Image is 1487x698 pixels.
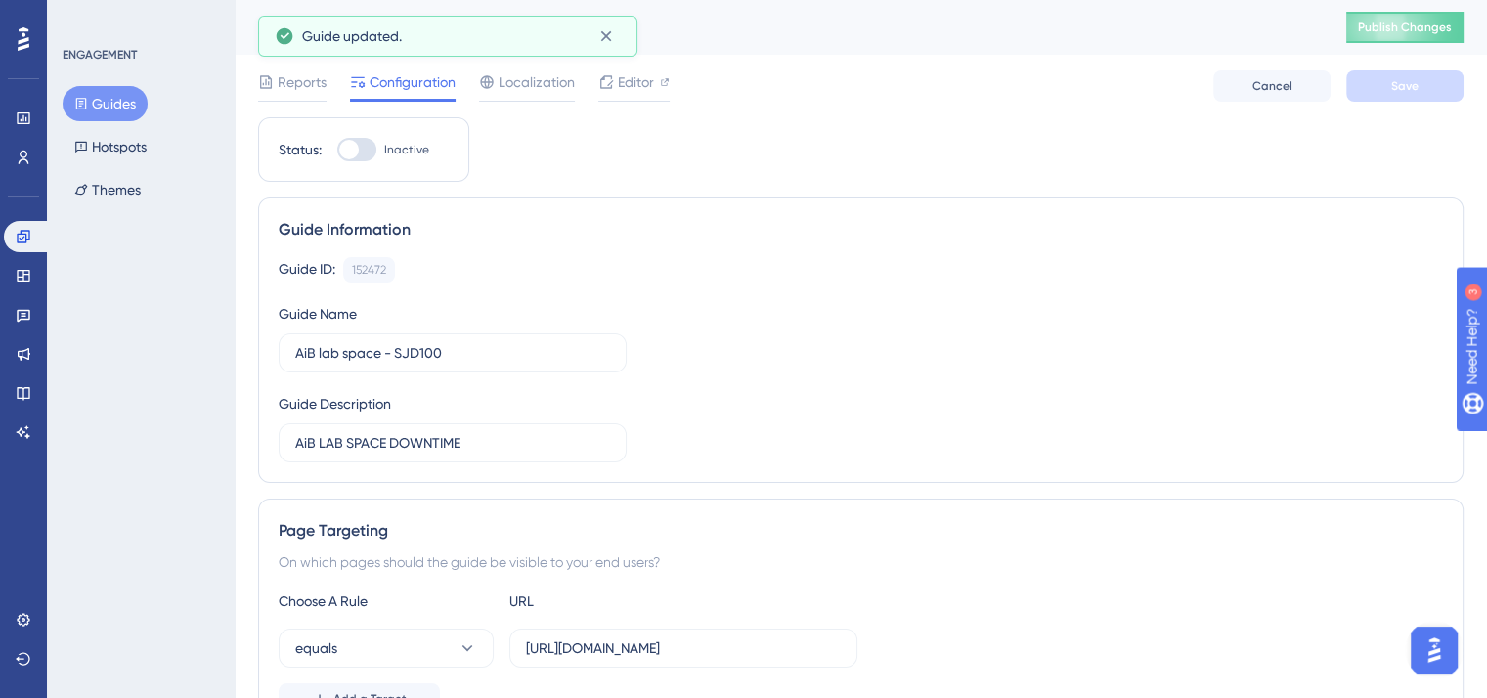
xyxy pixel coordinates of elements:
[279,550,1443,574] div: On which pages should the guide be visible to your end users?
[63,172,153,207] button: Themes
[1213,70,1331,102] button: Cancel
[279,138,322,161] div: Status:
[279,392,391,415] div: Guide Description
[1405,621,1464,679] iframe: UserGuiding AI Assistant Launcher
[258,14,1297,41] div: AiB lab space - SJD100
[370,70,456,94] span: Configuration
[63,129,158,164] button: Hotspots
[1358,20,1452,35] span: Publish Changes
[618,70,654,94] span: Editor
[295,636,337,660] span: equals
[295,432,610,454] input: Type your Guide’s Description here
[279,629,494,668] button: equals
[46,5,122,28] span: Need Help?
[526,637,841,659] input: yourwebsite.com/path
[279,519,1443,543] div: Page Targeting
[499,70,575,94] span: Localization
[1346,12,1464,43] button: Publish Changes
[1346,70,1464,102] button: Save
[279,257,335,283] div: Guide ID:
[279,302,357,326] div: Guide Name
[63,86,148,121] button: Guides
[278,70,327,94] span: Reports
[1252,78,1292,94] span: Cancel
[279,218,1443,241] div: Guide Information
[63,47,137,63] div: ENGAGEMENT
[279,589,494,613] div: Choose A Rule
[302,24,402,48] span: Guide updated.
[352,262,386,278] div: 152472
[384,142,429,157] span: Inactive
[295,342,610,364] input: Type your Guide’s Name here
[509,589,724,613] div: URL
[1391,78,1419,94] span: Save
[136,10,142,25] div: 3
